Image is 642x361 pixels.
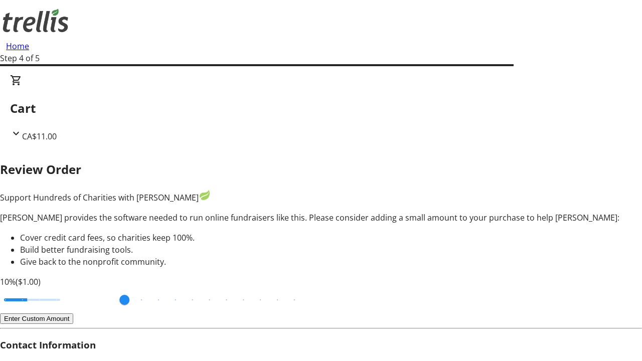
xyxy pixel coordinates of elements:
li: Cover credit card fees, so charities keep 100%. [20,232,642,244]
li: Build better fundraising tools. [20,244,642,256]
h2: Cart [10,99,632,117]
div: CartCA$11.00 [10,74,632,142]
span: CA$11.00 [22,131,57,142]
li: Give back to the nonprofit community. [20,256,642,268]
